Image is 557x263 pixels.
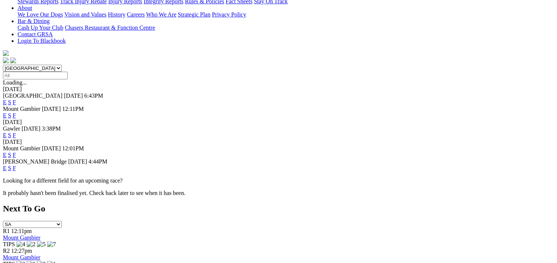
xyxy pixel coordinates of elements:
[18,38,66,44] a: Login To Blackbook
[178,11,210,18] a: Strategic Plan
[42,125,61,132] span: 3:38PM
[3,234,41,241] a: Mount Gambier
[47,241,56,248] img: 7
[3,177,554,184] p: Looking for a different field for an upcoming race?
[10,57,16,63] img: twitter.svg
[13,99,16,105] a: F
[68,158,87,165] span: [DATE]
[62,145,84,151] span: 12:01PM
[108,11,125,18] a: History
[65,25,155,31] a: Chasers Restaurant & Function Centre
[16,241,25,248] img: 4
[3,165,7,171] a: E
[3,93,62,99] span: [GEOGRAPHIC_DATA]
[18,11,554,18] div: About
[13,165,16,171] a: F
[3,132,7,138] a: E
[8,99,11,105] a: S
[18,25,63,31] a: Cash Up Your Club
[27,241,35,248] img: 2
[18,11,63,18] a: We Love Our Dogs
[3,72,68,79] input: Select date
[18,5,32,11] a: About
[146,11,176,18] a: Who We Are
[18,31,53,37] a: Contact GRSA
[18,25,554,31] div: Bar & Dining
[42,106,61,112] span: [DATE]
[127,11,145,18] a: Careers
[13,112,16,119] a: F
[3,125,20,132] span: Gawler
[3,86,554,93] div: [DATE]
[37,241,46,248] img: 5
[3,152,7,158] a: E
[3,139,554,145] div: [DATE]
[3,145,41,151] span: Mount Gambier
[3,112,7,119] a: E
[3,204,554,214] h2: Next To Go
[42,145,61,151] span: [DATE]
[13,152,16,158] a: F
[3,248,10,254] span: R2
[8,165,11,171] a: S
[3,158,67,165] span: [PERSON_NAME] Bridge
[3,119,554,125] div: [DATE]
[3,106,41,112] span: Mount Gambier
[8,152,11,158] a: S
[3,228,10,234] span: R1
[212,11,246,18] a: Privacy Policy
[62,106,84,112] span: 12:11PM
[8,132,11,138] a: S
[8,112,11,119] a: S
[84,93,103,99] span: 6:43PM
[11,228,32,234] span: 12:11pm
[64,11,106,18] a: Vision and Values
[3,50,9,56] img: logo-grsa-white.png
[13,132,16,138] a: F
[3,57,9,63] img: facebook.svg
[3,254,41,260] a: Mount Gambier
[88,158,107,165] span: 4:44PM
[3,241,15,247] span: TIPS
[3,190,186,196] partial: It probably hasn't been finalised yet. Check back later to see when it has been.
[3,79,27,86] span: Loading...
[3,99,7,105] a: E
[64,93,83,99] span: [DATE]
[18,18,50,24] a: Bar & Dining
[11,248,32,254] span: 12:27pm
[22,125,41,132] span: [DATE]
